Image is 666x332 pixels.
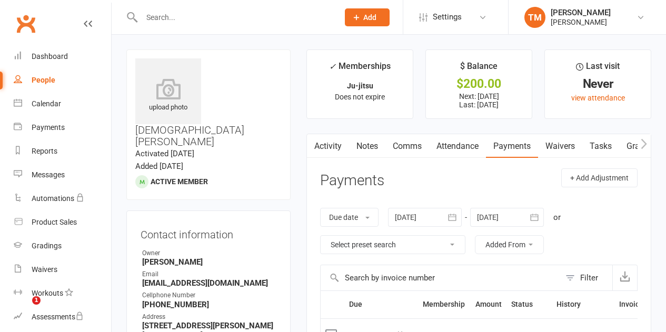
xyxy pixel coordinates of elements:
span: Active member [151,177,208,186]
th: Status [506,291,552,318]
a: Comms [385,134,429,158]
a: Messages [14,163,111,187]
div: Payments [32,123,65,132]
div: Filter [580,271,598,284]
strong: [EMAIL_ADDRESS][DOMAIN_NAME] [142,278,276,288]
a: Assessments [14,305,111,329]
a: Tasks [582,134,619,158]
div: People [32,76,55,84]
div: Memberships [329,59,391,79]
div: Waivers [32,265,57,274]
div: Gradings [32,242,62,250]
div: [PERSON_NAME] [551,17,611,27]
div: Reports [32,147,57,155]
button: Added From [475,235,544,254]
span: 1 [32,296,41,305]
th: Invoice # [614,291,654,318]
a: Clubworx [13,11,39,37]
span: Does not expire [335,93,385,101]
a: Calendar [14,92,111,116]
div: $200.00 [435,78,522,89]
a: Activity [307,134,349,158]
span: Add [363,13,376,22]
input: Search by invoice number [321,265,560,290]
a: Payments [14,116,111,139]
th: Amount [470,291,506,318]
div: Calendar [32,99,61,108]
a: Reports [14,139,111,163]
h3: [DEMOGRAPHIC_DATA][PERSON_NAME] [135,58,282,147]
button: Filter [560,265,612,290]
input: Search... [138,10,332,25]
button: Add [345,8,390,26]
div: Never [554,78,641,89]
div: Messages [32,170,65,179]
h3: Contact information [141,225,276,240]
div: Automations [32,194,74,203]
a: Attendance [429,134,486,158]
time: Added [DATE] [135,162,183,171]
a: Gradings [14,234,111,258]
div: $ Balance [460,59,498,78]
div: Email [142,269,276,279]
div: Owner [142,248,276,258]
strong: Ju-jitsu [347,82,373,90]
p: Next: [DATE] Last: [DATE] [435,92,522,109]
a: Waivers [538,134,582,158]
button: Due date [320,208,379,227]
i: ✓ [329,62,336,72]
div: Product Sales [32,218,77,226]
div: or [553,211,561,224]
div: TM [524,7,545,28]
th: History [552,291,614,318]
strong: [PERSON_NAME] [142,257,276,267]
strong: [PHONE_NUMBER] [142,300,276,309]
a: Product Sales [14,210,111,234]
div: Last visit [576,59,620,78]
a: Payments [486,134,538,158]
div: upload photo [135,78,201,113]
a: Dashboard [14,45,111,68]
div: Assessments [32,313,84,321]
a: Automations [14,187,111,210]
div: Address [142,312,276,322]
iframe: Intercom live chat [11,296,36,321]
th: Due [344,291,418,318]
a: People [14,68,111,92]
a: Workouts [14,281,111,305]
h3: Payments [320,173,384,189]
a: Notes [349,134,385,158]
div: [PERSON_NAME] [551,8,611,17]
span: Settings [433,5,462,29]
div: Workouts [32,289,63,297]
div: Dashboard [32,52,68,61]
div: Cellphone Number [142,290,276,300]
time: Activated [DATE] [135,149,194,158]
th: Membership [418,291,470,318]
a: view attendance [571,94,625,102]
button: + Add Adjustment [561,168,638,187]
a: Waivers [14,258,111,281]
